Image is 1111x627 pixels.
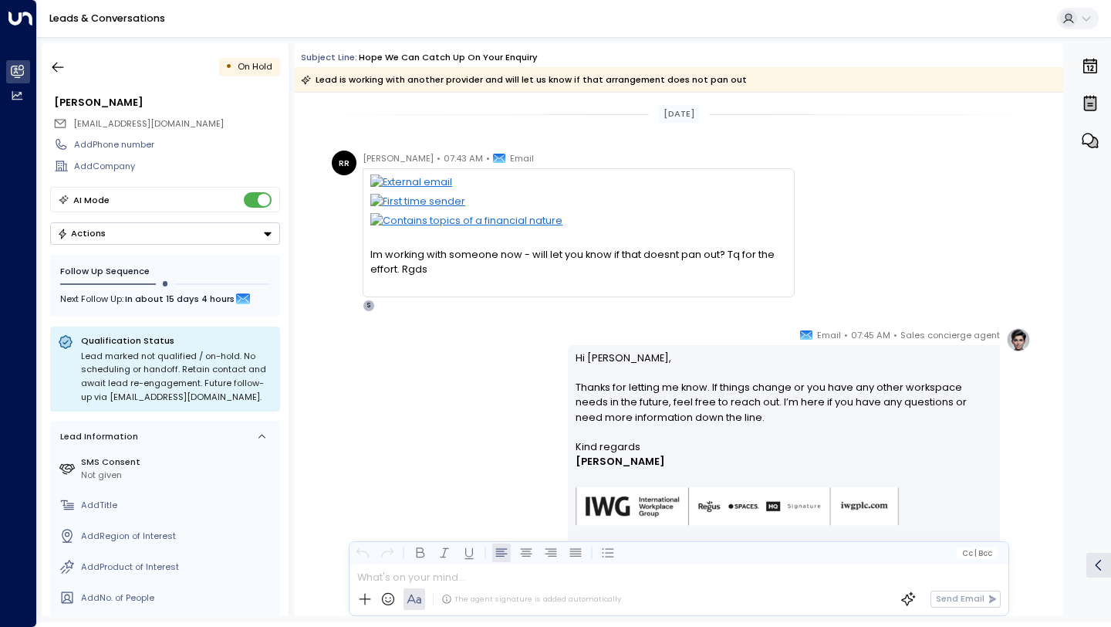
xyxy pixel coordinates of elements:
div: Lead Information [56,430,138,443]
img: AIorK4zU2Kz5WUNqa9ifSKC9jFH1hjwenjvh85X70KBOPduETvkeZu4OqG8oPuqbwvp3xfXcMQJCRtwYb-SG [576,487,900,527]
span: rameshrajaratnam@gmail.com [73,117,224,130]
span: Email [510,151,534,166]
span: Cc Bcc [962,549,992,558]
img: profile-logo.png [1006,327,1031,352]
button: Actions [50,222,280,245]
span: [EMAIL_ADDRESS][DOMAIN_NAME] [73,117,224,130]
span: • [437,151,441,166]
img: First time sender [370,194,786,213]
button: Undo [353,544,372,562]
span: [PERSON_NAME] [576,454,665,469]
div: Next Follow Up: [60,290,270,307]
div: Follow Up Sequence [60,265,270,278]
span: 07:45 AM [851,327,890,343]
span: Subject Line: [301,51,357,63]
span: • [486,151,490,166]
button: Cc|Bcc [957,547,997,559]
div: The agent signature is added automatically [441,594,621,605]
div: [PERSON_NAME] [54,95,279,110]
span: • [844,327,848,343]
div: AddPhone number [74,138,279,151]
div: Button group with a nested menu [50,222,280,245]
span: In about 15 days 4 hours [125,290,235,307]
div: AI Mode [73,192,110,208]
img: External email [370,175,786,194]
div: Im working with someone now - will let you know if that doesnt pan out? Tq for the effort. Rgds [370,247,786,276]
div: AddNo. of People [81,591,275,605]
span: Kind regards [576,439,640,454]
span: [PERSON_NAME] [363,151,434,166]
div: • [225,56,232,78]
span: 07:43 AM [444,151,483,166]
span: On Hold [238,60,272,73]
span: • [893,327,897,343]
div: [DATE] [658,105,700,123]
span: Sales concierge agent [900,327,1000,343]
p: Qualification Status [81,334,272,347]
div: S [363,300,375,312]
div: Hope we can catch up on your enquiry [359,51,538,64]
div: AddCompany [74,160,279,173]
img: Contains topics of a financial nature [370,213,786,232]
div: Lead marked not qualified / on-hold. No scheduling or handoff. Retain contact and await lead re-e... [81,350,272,404]
span: Email [817,327,841,343]
label: SMS Consent [81,456,275,469]
span: | [974,549,977,558]
div: RR [332,151,356,175]
p: Hi [PERSON_NAME], Thanks for letting me know. If things change or you have any other workspace ne... [576,351,993,439]
a: Leads & Conversations [49,12,165,25]
div: Signature [576,439,993,545]
div: Lead is working with another provider and will let us know if that arrangement does not pan out [301,72,747,87]
button: Redo [378,544,397,562]
div: AddTitle [81,499,275,512]
div: AddProduct of Interest [81,561,275,574]
div: AddRegion of Interest [81,530,275,543]
div: Actions [57,228,106,239]
div: Not given [81,469,275,482]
